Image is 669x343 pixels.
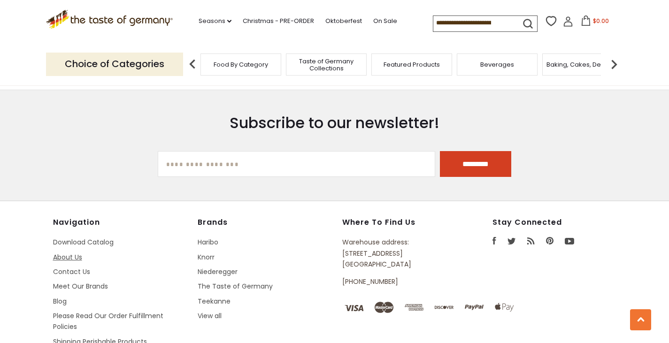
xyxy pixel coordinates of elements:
a: Niederegger [198,267,238,276]
a: Haribo [198,237,218,247]
a: About Us [53,252,82,262]
a: Oktoberfest [325,16,362,26]
p: [PHONE_NUMBER] [342,276,449,287]
a: Teekanne [198,297,231,306]
a: Contact Us [53,267,90,276]
h4: Where to find us [342,218,449,227]
a: Taste of Germany Collections [289,58,364,72]
a: The Taste of Germany [198,282,273,291]
span: $0.00 [593,17,609,25]
a: Beverages [480,61,514,68]
a: Seasons [199,16,231,26]
h4: Navigation [53,218,188,227]
h4: Stay Connected [492,218,616,227]
img: previous arrow [183,55,202,74]
a: Please Read Our Order Fulfillment Policies [53,311,163,331]
h4: Brands [198,218,333,227]
a: Knorr [198,252,215,262]
a: Blog [53,297,67,306]
p: Warehouse address: [STREET_ADDRESS] [GEOGRAPHIC_DATA] [342,237,449,270]
h3: Subscribe to our newsletter! [158,114,512,132]
a: Featured Products [384,61,440,68]
button: $0.00 [575,15,615,30]
img: next arrow [605,55,623,74]
a: Christmas - PRE-ORDER [243,16,314,26]
a: Download Catalog [53,237,114,247]
a: View all [198,311,222,320]
p: Choice of Categories [46,53,183,76]
a: Food By Category [214,61,268,68]
a: On Sale [373,16,397,26]
a: Meet Our Brands [53,282,108,291]
a: Baking, Cakes, Desserts [546,61,619,68]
